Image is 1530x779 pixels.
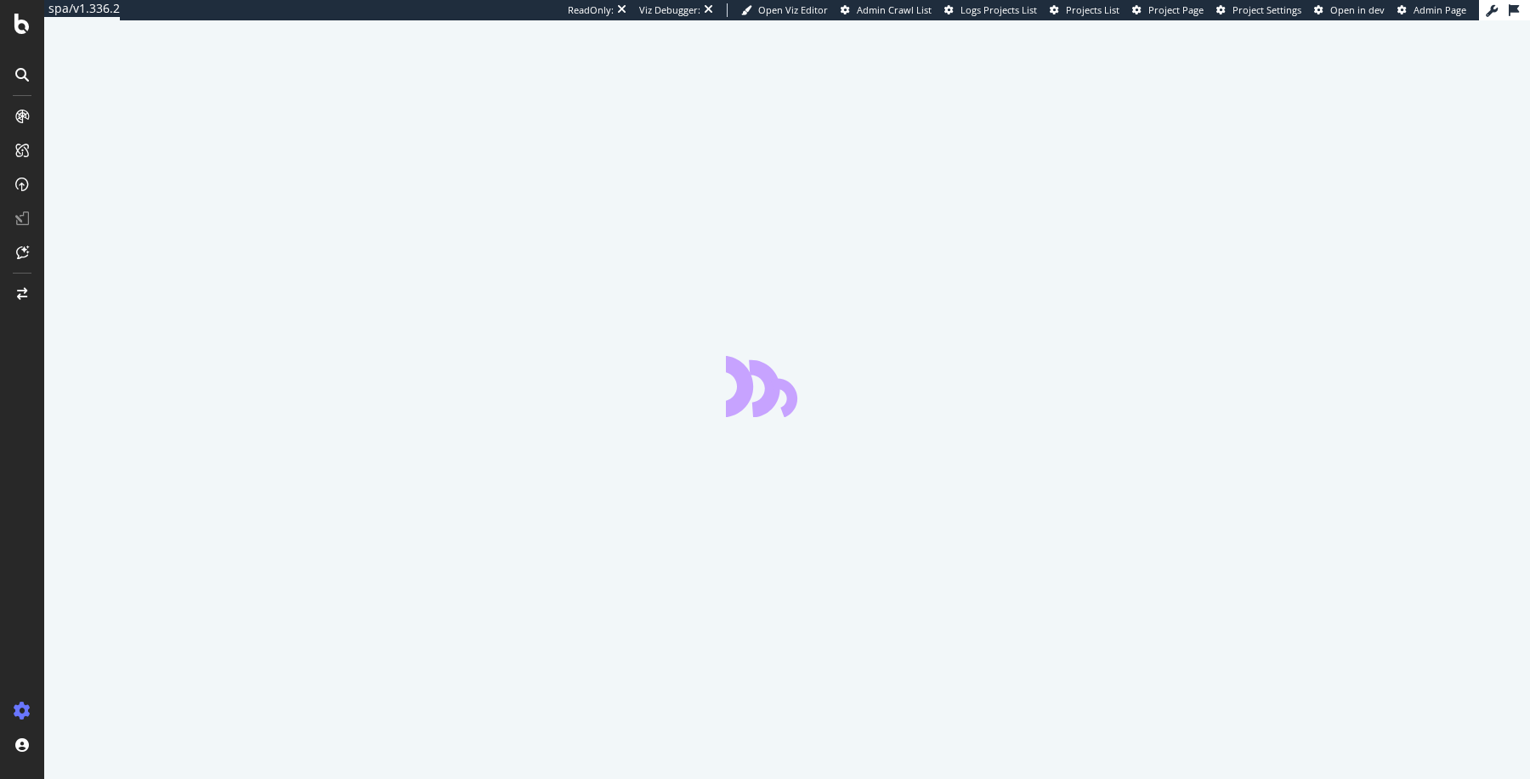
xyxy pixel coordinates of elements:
[726,356,848,417] div: animation
[1397,3,1466,17] a: Admin Page
[857,3,932,16] span: Admin Crawl List
[568,3,614,17] div: ReadOnly:
[1330,3,1385,16] span: Open in dev
[741,3,828,17] a: Open Viz Editor
[1050,3,1119,17] a: Projects List
[1066,3,1119,16] span: Projects List
[1148,3,1204,16] span: Project Page
[1414,3,1466,16] span: Admin Page
[639,3,700,17] div: Viz Debugger:
[1132,3,1204,17] a: Project Page
[944,3,1037,17] a: Logs Projects List
[1314,3,1385,17] a: Open in dev
[1216,3,1301,17] a: Project Settings
[841,3,932,17] a: Admin Crawl List
[758,3,828,16] span: Open Viz Editor
[960,3,1037,16] span: Logs Projects List
[1232,3,1301,16] span: Project Settings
